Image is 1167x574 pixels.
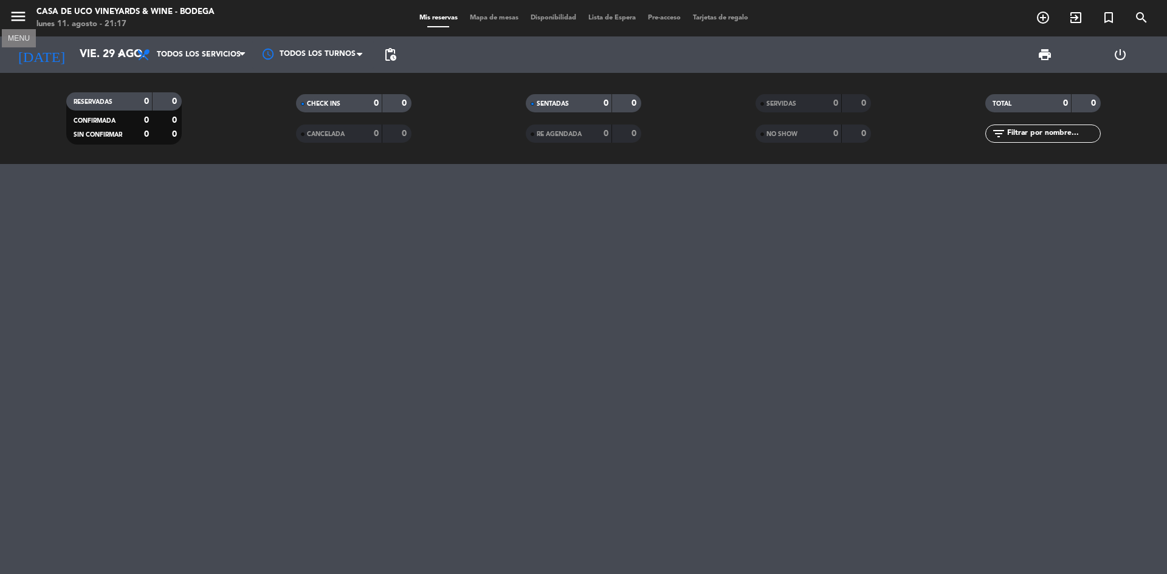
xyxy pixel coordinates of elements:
span: CANCELADA [307,131,345,137]
span: SIN CONFIRMAR [74,132,122,138]
span: NO SHOW [766,131,797,137]
span: Todos los servicios [157,50,241,59]
div: MENU [2,32,36,43]
i: power_settings_new [1113,47,1127,62]
i: search [1134,10,1149,25]
span: RE AGENDADA [537,131,582,137]
span: TOTAL [993,101,1011,107]
strong: 0 [374,129,379,138]
span: print [1038,47,1052,62]
span: Mapa de mesas [464,15,525,21]
i: turned_in_not [1101,10,1116,25]
strong: 0 [144,130,149,138]
span: RESERVADAS [74,99,112,105]
strong: 0 [402,129,409,138]
span: Lista de Espera [582,15,642,21]
strong: 0 [632,129,639,138]
i: arrow_drop_down [113,47,128,62]
strong: 0 [144,116,149,125]
strong: 0 [402,99,409,108]
strong: 0 [833,99,838,108]
button: menu [9,7,27,30]
i: menu [9,7,27,26]
i: add_circle_outline [1036,10,1050,25]
input: Filtrar por nombre... [1006,127,1100,140]
strong: 0 [861,99,869,108]
span: Mis reservas [413,15,464,21]
span: pending_actions [383,47,398,62]
div: LOG OUT [1083,36,1158,73]
span: CONFIRMADA [74,118,115,124]
span: Tarjetas de regalo [687,15,754,21]
strong: 0 [632,99,639,108]
strong: 0 [861,129,869,138]
span: SENTADAS [537,101,569,107]
strong: 0 [833,129,838,138]
strong: 0 [144,97,149,106]
i: filter_list [991,126,1006,141]
div: Casa de Uco Vineyards & Wine - Bodega [36,6,215,18]
i: exit_to_app [1069,10,1083,25]
span: SERVIDAS [766,101,796,107]
strong: 0 [1091,99,1098,108]
strong: 0 [1063,99,1068,108]
strong: 0 [604,129,608,138]
strong: 0 [172,97,179,106]
strong: 0 [604,99,608,108]
strong: 0 [172,116,179,125]
strong: 0 [374,99,379,108]
div: lunes 11. agosto - 21:17 [36,18,215,30]
span: CHECK INS [307,101,340,107]
i: [DATE] [9,41,74,68]
span: Disponibilidad [525,15,582,21]
span: Pre-acceso [642,15,687,21]
strong: 0 [172,130,179,138]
